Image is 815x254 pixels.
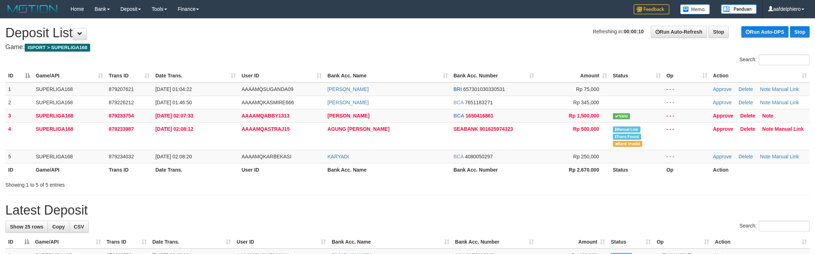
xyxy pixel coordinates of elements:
a: [PERSON_NAME] [327,86,369,92]
th: Trans ID: activate to sort column ascending [104,235,150,249]
a: [PERSON_NAME] [327,113,369,119]
a: Manual Link [775,126,804,132]
td: SUPERLIGA168 [33,82,106,96]
th: Status [610,163,664,176]
input: Search: [759,221,810,231]
a: Note [762,126,773,132]
a: Delete [740,126,755,132]
td: 4 [5,122,33,150]
a: Copy [48,221,69,233]
a: Note [760,100,771,105]
span: ISPORT > SUPERLIGA168 [25,44,90,52]
span: Copy [52,224,65,230]
span: Rp 75,000 [576,86,599,92]
a: Delete [738,154,753,159]
th: User ID: activate to sort column ascending [234,235,329,249]
span: [DATE] 02:08:20 [155,154,192,159]
a: Manual Link [772,86,799,92]
img: Button%20Memo.svg [680,4,710,14]
span: Copy 4080050297 to clipboard [465,154,493,159]
th: Bank Acc. Name [324,163,450,176]
span: Rp 500,000 [573,126,599,132]
span: Valid transaction [613,113,630,119]
span: Copy 1650416861 to clipboard [465,113,493,119]
a: Approve [713,154,732,159]
th: Status: activate to sort column ascending [610,69,664,82]
td: - - - [664,122,710,150]
th: Amount: activate to sort column ascending [537,69,610,82]
th: Date Trans.: activate to sort column ascending [152,69,239,82]
th: Action: activate to sort column ascending [710,69,810,82]
th: Rp 2.670.000 [537,163,610,176]
th: Bank Acc. Number: activate to sort column ascending [451,69,537,82]
span: BCA [454,113,464,119]
span: AAAAMQSUGANDA09 [241,86,293,92]
img: MOTION_logo.png [5,4,60,14]
td: - - - [664,109,710,122]
span: 879233754 [109,113,134,119]
td: SUPERLIGA168 [33,150,106,163]
a: Run Auto-Refresh [651,26,707,38]
span: BCA [454,100,464,105]
th: Game/API: activate to sort column ascending [33,69,106,82]
span: Rp 250,000 [573,154,599,159]
span: SEABANK [454,126,478,132]
th: User ID [239,163,324,176]
span: 879207621 [109,86,134,92]
th: ID: activate to sort column descending [5,235,32,249]
span: Similar transaction found [613,134,641,140]
th: Bank Acc. Name: activate to sort column ascending [329,235,452,249]
a: Approve [713,126,733,132]
a: Approve [713,100,732,105]
th: Trans ID [106,163,152,176]
a: Note [760,86,771,92]
a: Note [760,154,771,159]
td: SUPERLIGA168 [33,122,106,150]
td: - - - [664,82,710,96]
a: [PERSON_NAME] [327,100,369,105]
span: AAAAMQASTRAJ15 [241,126,290,132]
span: [DATE] 02:08:12 [155,126,193,132]
th: Action: activate to sort column ascending [712,235,810,249]
th: ID: activate to sort column descending [5,69,33,82]
td: SUPERLIGA168 [33,96,106,109]
span: 879233987 [109,126,134,132]
th: User ID: activate to sort column ascending [239,69,324,82]
th: Action [710,163,810,176]
strong: 00:00:10 [624,29,644,34]
td: 3 [5,109,33,122]
input: Search: [759,54,810,65]
span: BRI [454,86,462,92]
a: Stop [790,26,810,38]
span: AAAAMQABBY1313 [241,113,289,119]
div: Showing 1 to 5 of 5 entries [5,178,334,188]
a: Manual Link [772,100,799,105]
span: [DATE] 01:04:22 [155,86,192,92]
span: Copy 657301030330531 to clipboard [463,86,505,92]
h4: Game: [5,44,810,51]
span: [DATE] 02:07:33 [155,113,193,119]
td: - - - [664,150,710,163]
span: Copy 7651183271 to clipboard [465,100,493,105]
img: panduan.png [721,4,757,14]
th: Amount: activate to sort column ascending [537,235,608,249]
a: KARYADI [327,154,349,159]
th: Game/API [33,163,106,176]
a: Delete [738,86,753,92]
span: Rp 345,000 [573,100,599,105]
a: Approve [713,86,732,92]
td: - - - [664,96,710,109]
span: Copy 901625974323 to clipboard [480,126,513,132]
a: Note [762,113,773,119]
a: Approve [713,113,733,119]
img: Feedback.jpg [634,4,669,14]
span: Rp 1,500,000 [569,113,599,119]
a: Stop [708,26,729,38]
span: CSV [74,224,84,230]
span: 879234032 [109,154,134,159]
th: Bank Acc. Name: activate to sort column ascending [324,69,450,82]
th: Op: activate to sort column ascending [654,235,712,249]
a: CSV [69,221,89,233]
th: Trans ID: activate to sort column ascending [106,69,152,82]
th: Date Trans.: activate to sort column ascending [150,235,234,249]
